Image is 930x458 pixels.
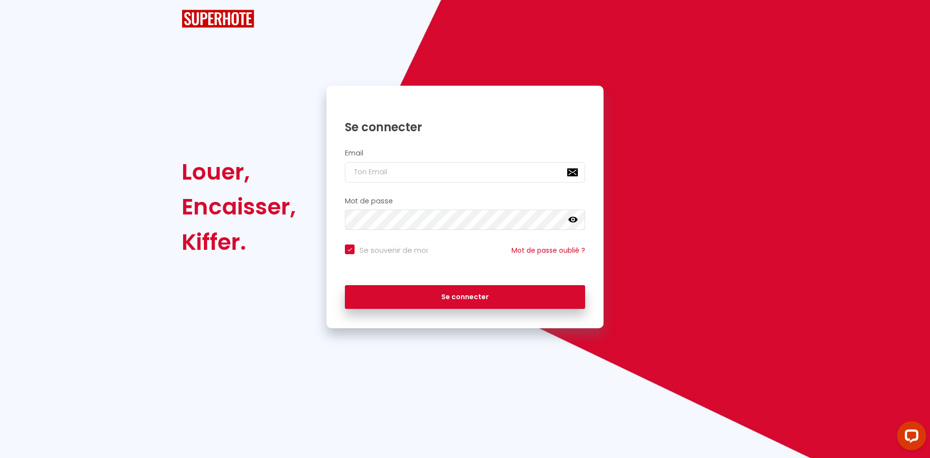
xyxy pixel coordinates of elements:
[182,154,296,189] div: Louer,
[889,417,930,458] iframe: LiveChat chat widget
[182,10,254,28] img: SuperHote logo
[345,197,585,205] h2: Mot de passe
[345,120,585,135] h1: Se connecter
[345,149,585,157] h2: Email
[345,162,585,183] input: Ton Email
[182,189,296,224] div: Encaisser,
[345,285,585,309] button: Se connecter
[511,245,585,255] a: Mot de passe oublié ?
[182,225,296,260] div: Kiffer.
